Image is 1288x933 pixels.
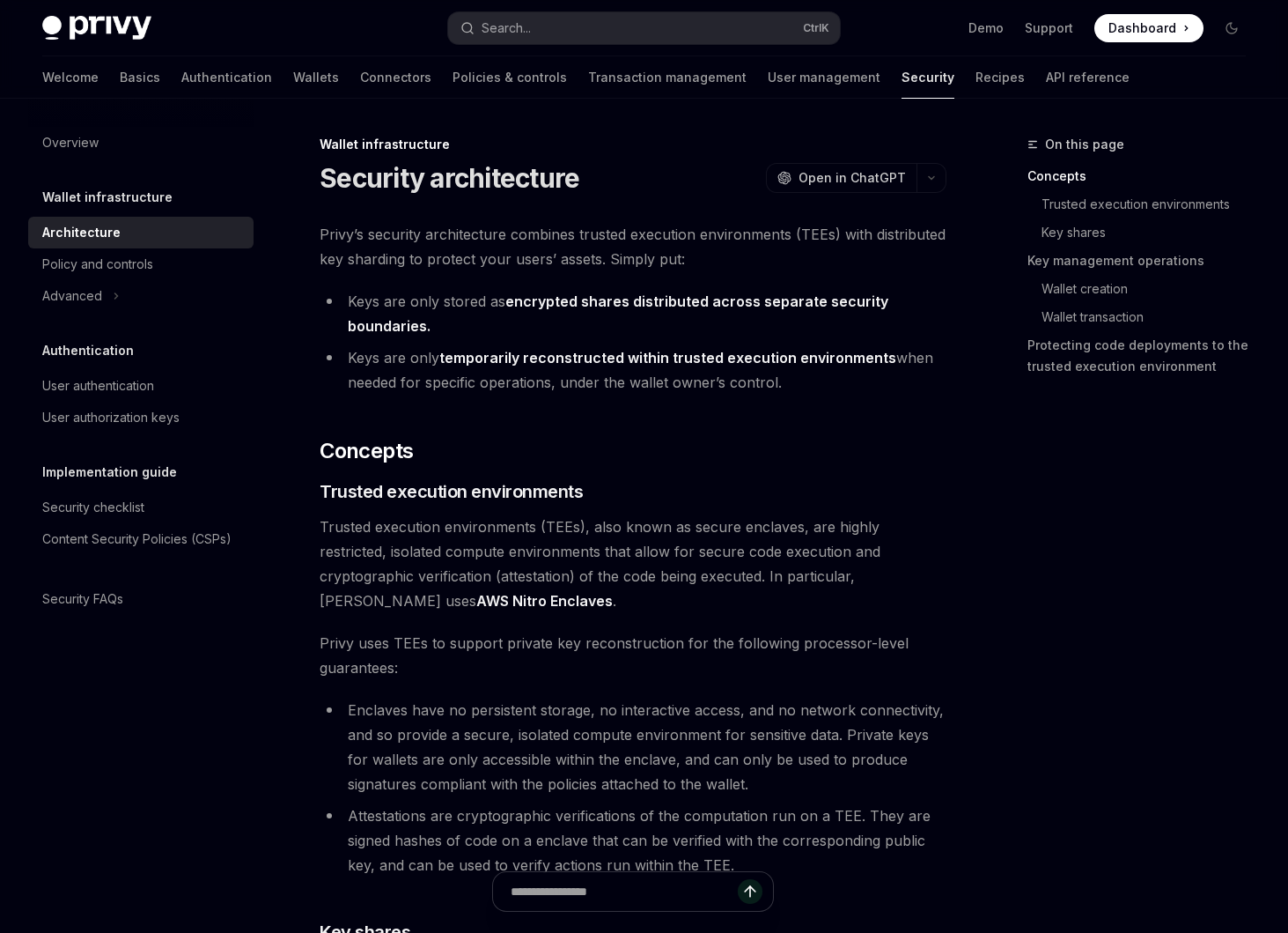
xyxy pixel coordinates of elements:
[42,375,154,396] div: User authentication
[42,254,153,275] div: Policy and controls
[28,583,254,615] a: Security FAQs
[28,280,254,312] button: Toggle Advanced section
[476,592,613,611] a: AWS Nitro Enclaves
[28,492,254,523] a: Security checklist
[360,56,431,99] a: Connectors
[28,402,254,433] a: User authorization keys
[439,349,896,367] strong: temporarily reconstructed within trusted execution environments
[1027,331,1260,381] a: Protecting code deployments to the trusted execution environment
[28,217,254,248] a: Architecture
[766,163,916,193] button: Open in ChatGPT
[1045,134,1124,155] span: On this page
[320,289,946,338] li: Keys are only stored as
[1108,19,1176,37] span: Dashboard
[320,162,579,194] h1: Security architecture
[181,56,272,99] a: Authentication
[42,222,121,243] div: Architecture
[482,18,531,39] div: Search...
[1094,14,1203,42] a: Dashboard
[42,56,99,99] a: Welcome
[42,407,180,428] div: User authorization keys
[28,127,254,159] a: Overview
[293,56,339,99] a: Wallets
[320,698,946,796] li: Enclaves have no persistent storage, no interactive access, and no network connectivity, and so p...
[1046,56,1130,99] a: API reference
[42,132,99,153] div: Overview
[799,169,906,187] span: Open in ChatGPT
[738,879,762,904] button: Send message
[42,187,173,208] h5: Wallet infrastructure
[1027,218,1260,247] a: Key shares
[968,19,1004,37] a: Demo
[120,56,160,99] a: Basics
[320,437,413,465] span: Concepts
[42,340,134,361] h5: Authentication
[511,872,738,911] input: Ask a question...
[320,479,583,504] span: Trusted execution environments
[448,12,840,44] button: Open search
[1027,247,1260,275] a: Key management operations
[320,136,946,153] div: Wallet infrastructure
[1027,275,1260,303] a: Wallet creation
[768,56,880,99] a: User management
[42,285,102,307] div: Advanced
[42,16,151,41] img: dark logo
[42,497,144,518] div: Security checklist
[1027,303,1260,331] a: Wallet transaction
[42,462,177,483] h5: Implementation guide
[803,21,829,35] span: Ctrl K
[1218,14,1246,42] button: Toggle dark mode
[320,345,946,395] li: Keys are only when needed for specific operations, under the wallet owner’s control.
[320,222,946,271] span: Privy’s security architecture combines trusted execution environments (TEEs) with distributed key...
[28,370,254,402] a: User authentication
[320,631,946,680] span: Privy uses TEEs to support private key reconstruction for the following processor-level guarantees:
[28,248,254,280] a: Policy and controls
[975,56,1025,99] a: Recipes
[1027,190,1260,218] a: Trusted execution environments
[1025,19,1073,37] a: Support
[588,56,747,99] a: Transaction management
[453,56,567,99] a: Policies & controls
[320,515,946,613] span: Trusted execution environments (TEEs), also known as secure enclaves, are highly restricted, isol...
[42,589,123,610] div: Security FAQs
[1027,162,1260,190] a: Concepts
[28,523,254,555] a: Content Security Policies (CSPs)
[348,292,888,335] strong: encrypted shares distributed across separate security boundaries.
[320,803,946,877] li: Attestations are cryptographic verifications of the computation run on a TEE. They are signed has...
[902,56,954,99] a: Security
[42,529,232,550] div: Content Security Policies (CSPs)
